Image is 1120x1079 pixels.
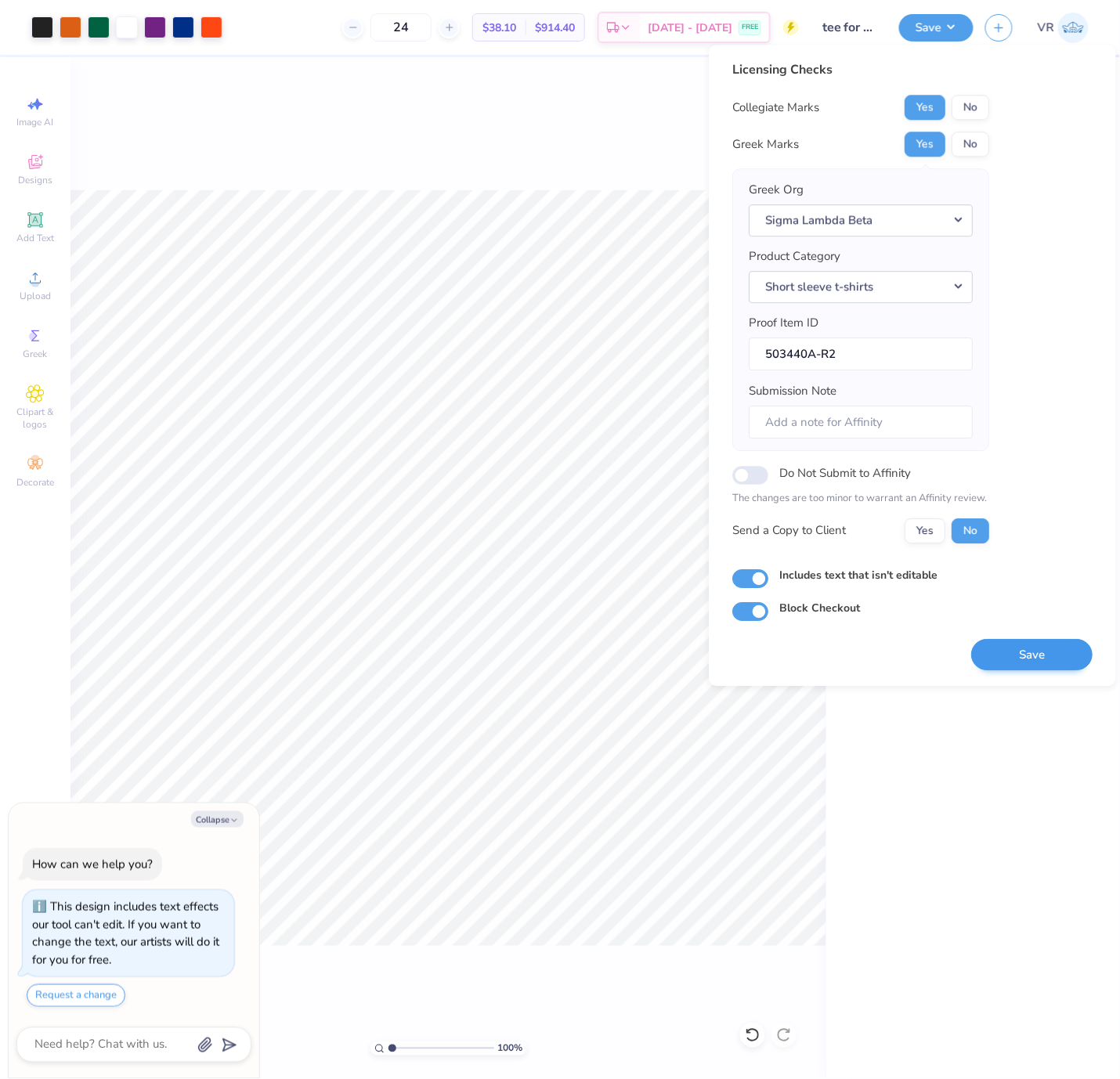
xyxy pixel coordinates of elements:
[749,271,973,303] button: Short sleeve t-shirts
[749,204,973,236] button: Sigma Lambda Beta
[535,20,575,36] span: $914.40
[905,132,945,157] button: Yes
[749,247,840,265] label: Product Category
[779,567,938,583] label: Includes text that isn't editable
[18,174,52,186] span: Designs
[905,95,945,120] button: Yes
[16,476,54,489] span: Decorate
[1038,13,1089,43] a: VR
[732,135,799,153] div: Greek Marks
[370,13,432,41] input: – –
[779,463,911,483] label: Do Not Submit to Affinity
[952,95,989,120] button: No
[899,14,974,41] button: Save
[498,1041,523,1056] span: 100 %
[732,99,819,117] div: Collegiate Marks
[905,518,945,543] button: Yes
[779,600,860,616] label: Block Checkout
[811,12,887,43] input: Untitled Design
[1058,13,1089,43] img: Val Rhey Lodueta
[742,22,758,33] span: FREE
[16,232,54,244] span: Add Text
[732,60,989,79] div: Licensing Checks
[971,639,1093,671] button: Save
[952,132,989,157] button: No
[732,491,989,507] p: The changes are too minor to warrant an Affinity review.
[191,811,244,828] button: Collapse
[952,518,989,543] button: No
[749,406,973,439] input: Add a note for Affinity
[32,899,219,968] div: This design includes text effects our tool can't edit. If you want to change the text, our artist...
[648,20,732,36] span: [DATE] - [DATE]
[1038,19,1054,37] span: VR
[482,20,516,36] span: $38.10
[17,116,54,128] span: Image AI
[749,382,836,400] label: Submission Note
[749,181,804,199] label: Greek Org
[32,857,153,872] div: How can we help you?
[8,406,63,431] span: Clipart & logos
[23,348,48,360] span: Greek
[20,290,51,302] span: Upload
[749,314,818,332] label: Proof Item ID
[27,984,125,1007] button: Request a change
[732,522,846,540] div: Send a Copy to Client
